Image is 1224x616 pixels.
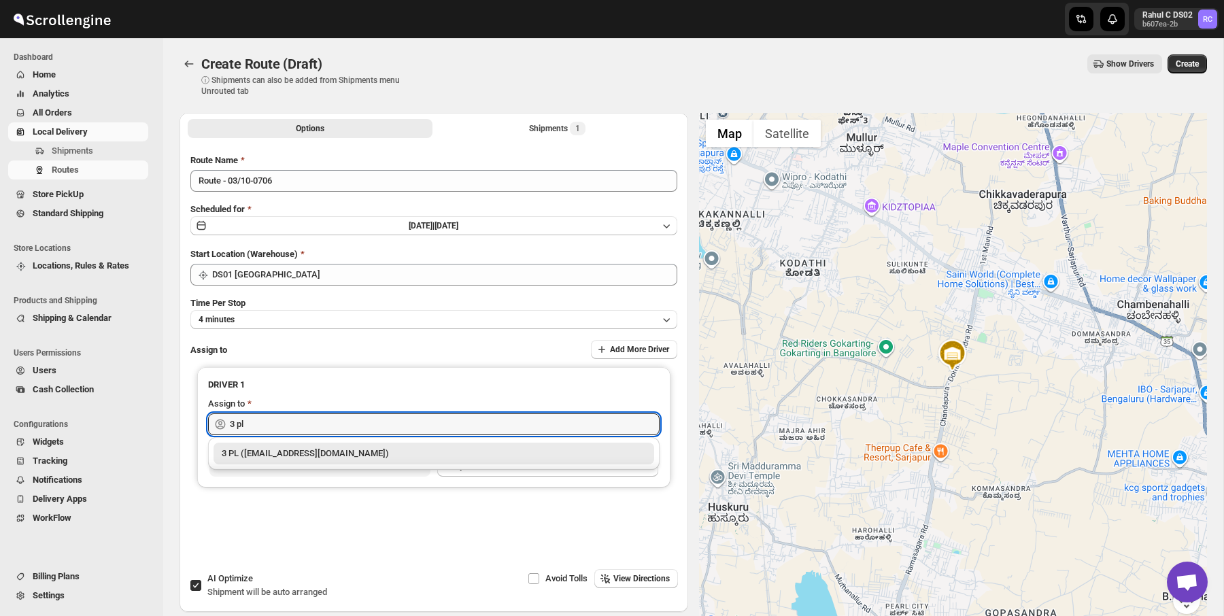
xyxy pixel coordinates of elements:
[190,310,677,329] button: 4 minutes
[8,361,148,380] button: Users
[8,567,148,586] button: Billing Plans
[33,437,64,447] span: Widgets
[33,126,88,137] span: Local Delivery
[201,75,415,97] p: ⓘ Shipments can also be added from Shipments menu Unrouted tab
[14,347,154,358] span: Users Permissions
[190,204,245,214] span: Scheduled for
[8,490,148,509] button: Delivery Apps
[190,298,245,308] span: Time Per Stop
[1142,20,1193,29] p: b607ea-2b
[201,56,322,72] span: Create Route (Draft)
[33,189,84,199] span: Store PickUp
[1198,10,1217,29] span: Rahul C DS02
[8,65,148,84] button: Home
[190,170,677,192] input: Eg: Bengaluru Route
[409,221,435,230] span: [DATE] |
[1168,54,1207,73] button: Create
[8,84,148,103] button: Analytics
[1106,58,1154,69] span: Show Drivers
[1087,54,1162,73] button: Show Drivers
[190,216,677,235] button: [DATE]|[DATE]
[610,344,669,355] span: Add More Driver
[8,256,148,275] button: Locations, Rules & Rates
[1142,10,1193,20] p: Rahul C DS02
[8,380,148,399] button: Cash Collection
[594,569,678,588] button: View Directions
[207,587,327,597] span: Shipment will be auto arranged
[180,143,688,569] div: All Route Options
[190,155,238,165] span: Route Name
[188,119,432,138] button: All Route Options
[706,120,753,147] button: Show street map
[8,432,148,451] button: Widgets
[591,340,677,359] button: Add More Driver
[14,419,154,430] span: Configurations
[180,54,199,73] button: Routes
[529,122,585,135] div: Shipments
[33,208,103,218] span: Standard Shipping
[753,120,821,147] button: Show satellite imagery
[8,470,148,490] button: Notifications
[8,451,148,470] button: Tracking
[8,141,148,160] button: Shipments
[33,313,112,323] span: Shipping & Calendar
[8,586,148,605] button: Settings
[33,475,82,485] span: Notifications
[11,2,113,36] img: ScrollEngine
[208,378,660,392] h3: DRIVER 1
[575,123,580,134] span: 1
[230,413,660,435] input: Search assignee
[8,309,148,328] button: Shipping & Calendar
[212,264,677,286] input: Search location
[613,573,670,584] span: View Directions
[33,69,56,80] span: Home
[190,345,227,355] span: Assign to
[1203,15,1212,24] text: RC
[545,573,588,583] span: Avoid Tolls
[33,365,56,375] span: Users
[208,397,245,411] div: Assign to
[207,573,253,583] span: AI Optimize
[199,314,235,325] span: 4 minutes
[33,456,67,466] span: Tracking
[1134,8,1219,30] button: User menu
[208,443,660,464] li: 3 PL (hello@home-run.co)
[33,590,65,600] span: Settings
[435,119,680,138] button: Selected Shipments
[8,103,148,122] button: All Orders
[52,165,79,175] span: Routes
[296,123,324,134] span: Options
[1167,562,1208,602] div: Open chat
[8,509,148,528] button: WorkFlow
[1176,58,1199,69] span: Create
[14,243,154,254] span: Store Locations
[222,447,646,460] div: 3 PL ([EMAIL_ADDRESS][DOMAIN_NAME])
[8,160,148,179] button: Routes
[33,107,72,118] span: All Orders
[190,249,298,259] span: Start Location (Warehouse)
[33,494,87,504] span: Delivery Apps
[33,88,69,99] span: Analytics
[435,221,458,230] span: [DATE]
[33,513,71,523] span: WorkFlow
[14,295,154,306] span: Products and Shipping
[1173,587,1200,614] button: Map camera controls
[33,571,80,581] span: Billing Plans
[52,146,93,156] span: Shipments
[33,260,129,271] span: Locations, Rules & Rates
[14,52,154,63] span: Dashboard
[33,384,94,394] span: Cash Collection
